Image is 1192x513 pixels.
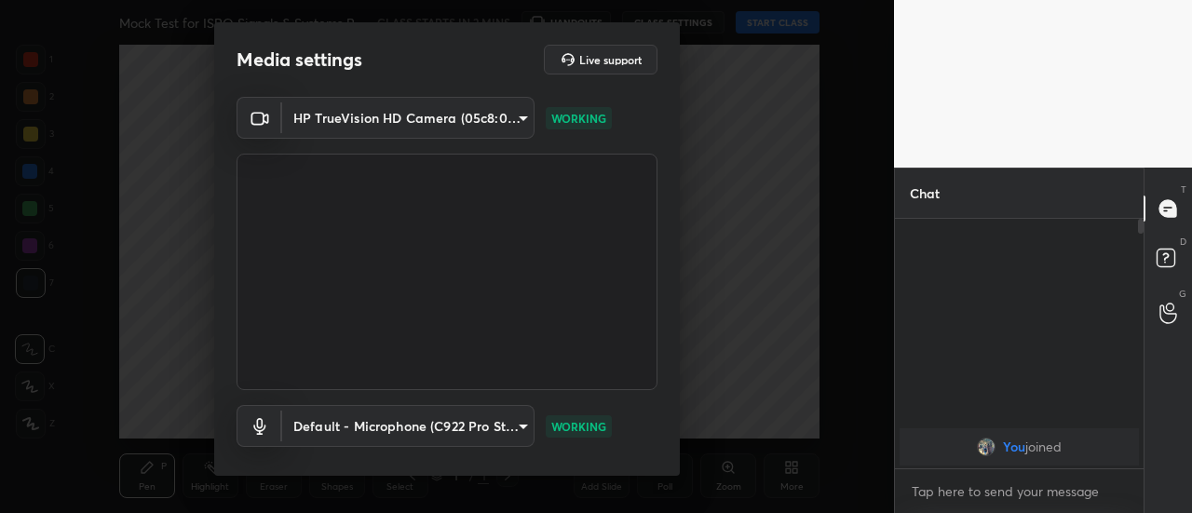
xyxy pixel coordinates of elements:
div: HP TrueVision HD Camera (05c8:03d2) [282,97,535,139]
span: You [1003,439,1025,454]
h5: Live support [579,54,642,65]
p: G [1179,287,1186,301]
h2: Media settings [237,47,362,72]
p: T [1181,182,1186,196]
p: Chat [895,169,955,218]
p: D [1180,235,1186,249]
p: WORKING [551,110,606,127]
span: joined [1025,439,1062,454]
img: 59c563b3a5664198889a11c766107c6f.jpg [977,438,996,456]
p: WORKING [551,418,606,435]
div: grid [895,425,1144,469]
div: HP TrueVision HD Camera (05c8:03d2) [282,405,535,447]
